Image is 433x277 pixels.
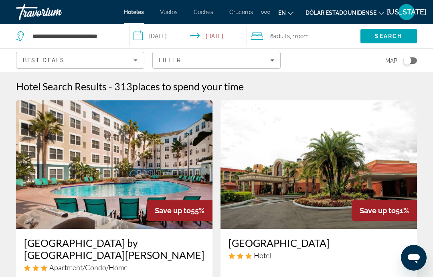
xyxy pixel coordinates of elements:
[160,9,178,15] a: Vuelos
[278,10,286,16] font: en
[278,7,293,18] button: Cambiar idioma
[49,263,127,272] span: Apartment/Condo/Home
[306,7,384,18] button: Cambiar moneda
[352,200,417,221] div: 51%
[114,80,244,92] h2: 313
[247,24,360,48] button: Travelers: 6 adults, 0 children
[23,57,65,63] span: Best Deals
[129,24,247,48] button: Select check in and out date
[401,245,427,271] iframe: Botón para iniciar la ventana de mensajería
[16,100,212,229] img: Residence Inn by Marriott Orlando Lake Buena Vista
[387,8,426,16] font: [US_STATE]
[23,55,138,65] mat-select: Sort by
[152,52,281,69] button: Filters
[295,33,309,39] span: Room
[155,206,191,215] span: Save up to
[254,251,271,260] span: Hotel
[16,80,107,92] h1: Hotel Search Results
[109,80,112,92] span: -
[306,10,376,16] font: Dólar estadounidense
[16,2,96,22] a: Travorium
[229,251,409,260] div: 3 star Hotel
[194,9,213,15] a: Coches
[124,9,144,15] a: Hoteles
[273,33,290,39] span: Adults
[229,9,253,15] a: Cruceros
[32,30,117,42] input: Search hotel destination
[360,206,396,215] span: Save up to
[229,237,409,249] a: [GEOGRAPHIC_DATA]
[132,80,244,92] span: places to spend your time
[24,237,204,261] a: [GEOGRAPHIC_DATA] by [GEOGRAPHIC_DATA][PERSON_NAME]
[159,57,182,63] span: Filter
[270,31,290,42] span: 6
[290,31,309,42] span: , 1
[385,55,397,66] span: Map
[147,200,212,221] div: 55%
[261,6,270,18] button: Elementos de navegación adicionales
[396,4,417,20] button: Menú de usuario
[24,263,204,272] div: 3 star Apartment
[360,29,417,43] button: Search
[221,100,417,229] img: Westgate Towers Resort
[397,57,417,64] button: Toggle map
[375,33,402,39] span: Search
